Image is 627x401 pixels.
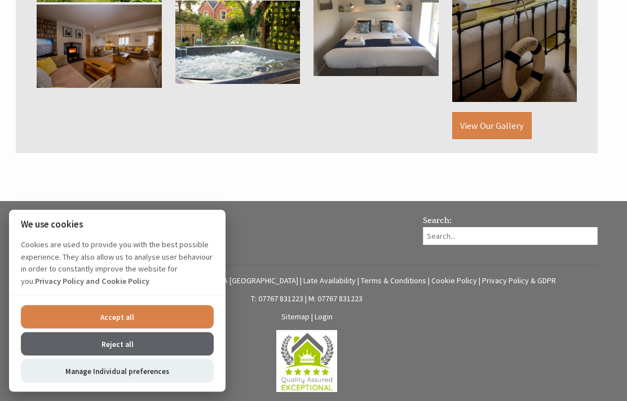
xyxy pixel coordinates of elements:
[276,331,337,393] img: Sleeps12.com - Quality Assured - 5 Star Exceptional Award
[21,305,214,329] button: Accept all
[482,276,556,286] a: Privacy Policy & GDPR
[281,312,310,322] a: Sitemap
[423,228,598,246] input: Search...
[423,215,598,226] h3: Search:
[35,276,149,286] a: Privacy Policy and Cookie Policy
[431,276,477,286] a: Cookie Policy
[452,113,532,140] a: View Our Gallery
[303,276,356,286] a: Late Availability
[305,294,307,304] span: |
[428,276,430,286] span: |
[308,294,363,304] a: M: 07767 831223
[251,294,303,304] a: T: 07767 831223
[300,276,302,286] span: |
[479,276,480,286] span: |
[21,332,214,356] button: Reject all
[357,276,359,286] span: |
[311,312,313,322] span: |
[9,219,226,230] h2: We use cookies
[9,239,226,296] p: Cookies are used to provide you with the best possible experience. They also allow us to analyse ...
[315,312,333,322] a: Login
[361,276,426,286] a: Terms & Conditions
[21,359,214,383] button: Manage Individual preferences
